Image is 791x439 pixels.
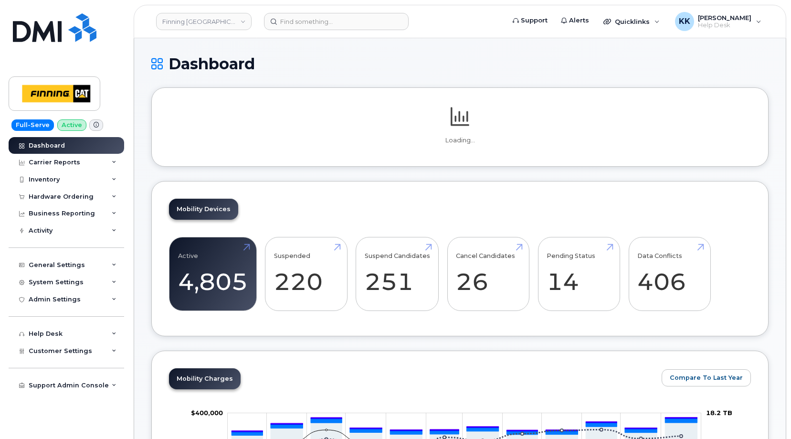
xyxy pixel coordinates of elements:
[178,243,248,306] a: Active 4,805
[191,409,223,417] tspan: $400,000
[670,373,743,382] span: Compare To Last Year
[169,368,241,389] a: Mobility Charges
[232,419,697,436] g: GST
[637,243,702,306] a: Data Conflicts 406
[169,136,751,145] p: Loading...
[456,243,520,306] a: Cancel Candidates 26
[365,243,430,306] a: Suspend Candidates 251
[232,418,697,432] g: PST
[232,418,697,431] g: QST
[662,369,751,386] button: Compare To Last Year
[547,243,611,306] a: Pending Status 14
[169,199,238,220] a: Mobility Devices
[191,409,223,417] g: $0
[151,55,769,72] h1: Dashboard
[274,243,338,306] a: Suspended 220
[232,418,697,432] g: HST
[706,409,732,417] tspan: 18.2 TB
